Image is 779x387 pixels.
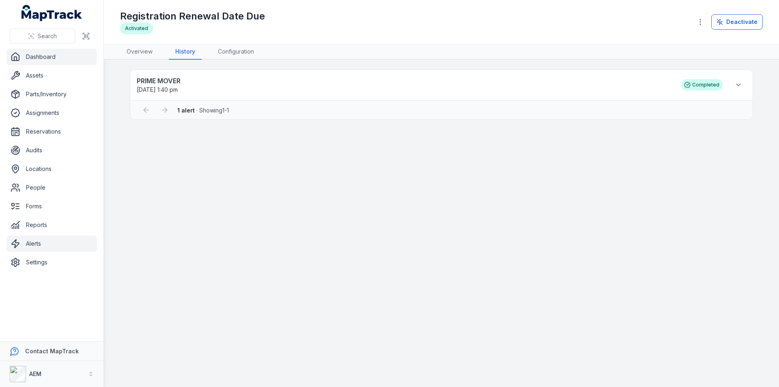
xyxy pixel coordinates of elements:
button: Deactivate [711,14,763,30]
a: Assets [6,67,97,84]
a: Overview [120,44,159,60]
a: Dashboard [6,49,97,65]
strong: 1 alert [177,107,195,114]
div: Activated [120,23,153,34]
span: Search [38,32,57,40]
strong: AEM [29,370,41,377]
span: [DATE] 1:40 pm [137,86,178,93]
a: Forms [6,198,97,214]
a: History [169,44,202,60]
a: Parts/Inventory [6,86,97,102]
strong: PRIME MOVER [137,76,674,86]
a: Audits [6,142,97,158]
div: Completed [682,79,723,91]
a: Reports [6,217,97,233]
a: PRIME MOVER[DATE] 1:40 pm [137,76,674,94]
a: Settings [6,254,97,270]
span: · Showing 1 - 1 [177,107,229,114]
a: MapTrack [22,5,82,21]
a: Assignments [6,105,97,121]
a: Locations [6,161,97,177]
a: Reservations [6,123,97,140]
a: Configuration [211,44,260,60]
a: People [6,179,97,196]
a: Alerts [6,236,97,252]
time: 9/22/2025, 1:40:00 PM [137,86,178,93]
button: Search [10,28,75,44]
strong: Contact MapTrack [25,348,79,355]
h1: Registration Renewal Date Due [120,10,265,23]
